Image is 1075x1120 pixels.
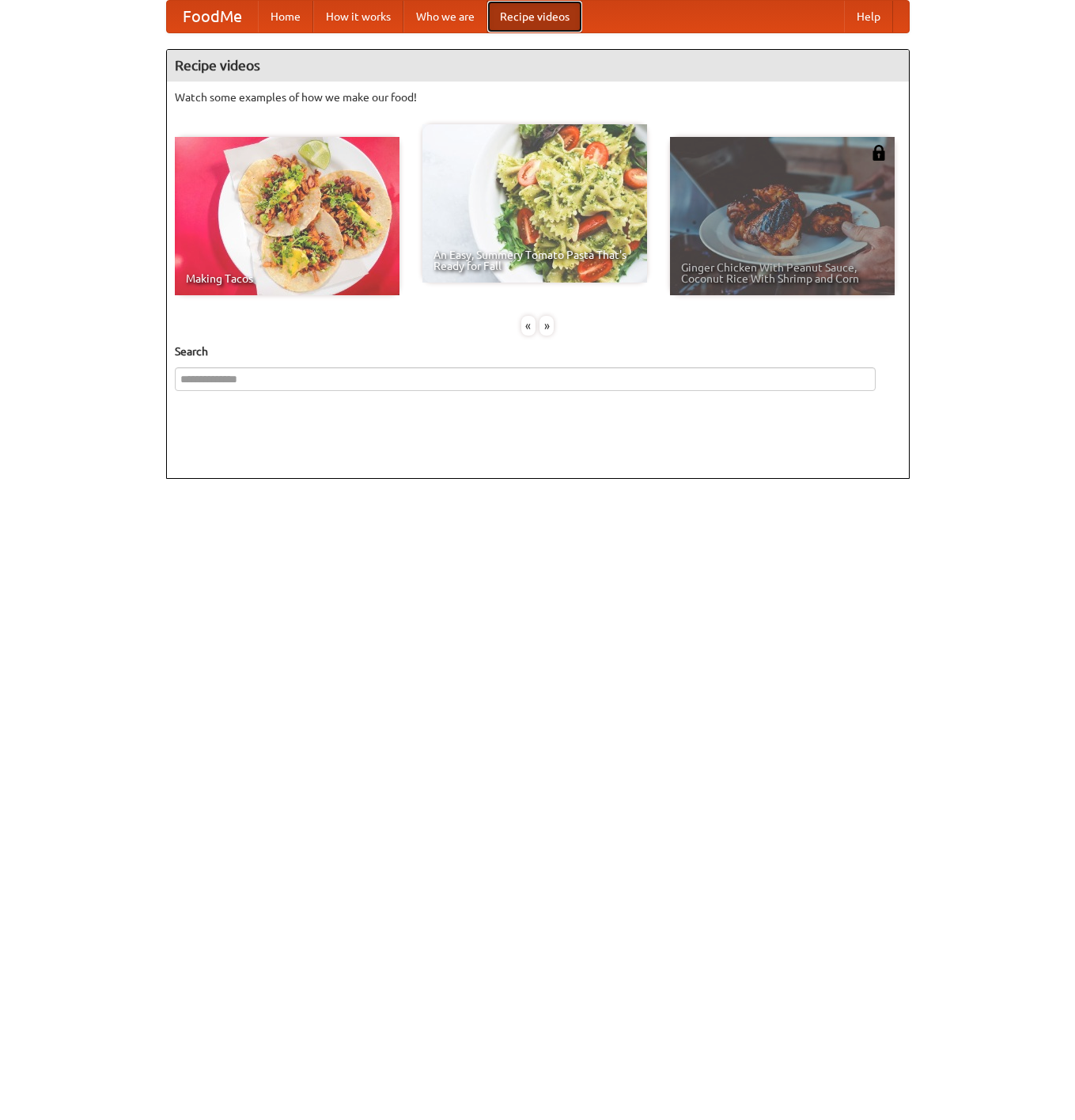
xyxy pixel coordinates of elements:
a: Help [844,1,893,32]
span: An Easy, Summery Tomato Pasta That's Ready for Fall [433,249,636,271]
div: « [521,316,536,336]
a: An Easy, Summery Tomato Pasta That's Ready for Fall [422,124,647,283]
div: » [539,316,554,336]
a: Home [258,1,313,32]
span: Making Tacos [186,273,388,284]
h5: Search [175,344,901,359]
a: Who we are [403,1,487,32]
p: Watch some examples of how we make our food! [175,89,901,105]
h4: Recipe videos [167,50,909,82]
a: FoodMe [167,1,258,32]
a: Making Tacos [175,137,399,295]
a: Recipe videos [487,1,582,32]
img: 483408.png [871,145,887,161]
a: How it works [313,1,403,32]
